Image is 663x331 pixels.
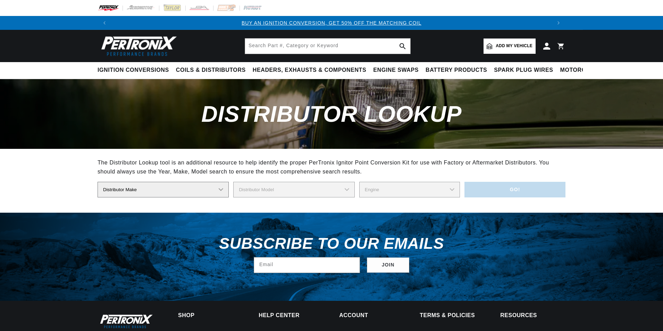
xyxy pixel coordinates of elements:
div: Announcement [111,19,552,27]
a: BUY AN IGNITION CONVERSION, GET 50% OFF THE MATCHING COIL [242,20,421,26]
div: The Distributor Lookup tool is an additional resource to help identify the proper PerTronix Ignit... [98,158,565,176]
summary: Account [339,313,404,318]
summary: Shop [178,313,243,318]
summary: Coils & Distributors [173,62,249,78]
span: Engine Swaps [373,67,419,74]
input: Email [254,257,360,273]
summary: Engine Swaps [370,62,422,78]
span: Spark Plug Wires [494,67,553,74]
img: Pertronix [98,34,177,58]
a: Add my vehicle [484,39,536,54]
input: Search Part #, Category or Keyword [245,39,410,54]
summary: Motorcycle [557,62,605,78]
span: Distributor Lookup [201,101,462,127]
span: Battery Products [426,67,487,74]
h3: Subscribe to our emails [219,237,444,250]
div: 1 of 3 [111,19,552,27]
span: Ignition Conversions [98,67,169,74]
span: Headers, Exhausts & Components [253,67,366,74]
button: Translation missing: en.sections.announcements.next_announcement [552,16,565,30]
summary: Battery Products [422,62,490,78]
summary: Resources [500,313,565,318]
span: Coils & Distributors [176,67,246,74]
button: Translation missing: en.sections.announcements.previous_announcement [98,16,111,30]
summary: Terms & policies [420,313,485,318]
span: Add my vehicle [496,43,532,49]
img: Pertronix [98,313,153,330]
summary: Help Center [259,313,324,318]
summary: Headers, Exhausts & Components [249,62,370,78]
button: search button [395,39,410,54]
button: Subscribe [367,257,409,273]
summary: Ignition Conversions [98,62,173,78]
summary: Spark Plug Wires [490,62,556,78]
slideshow-component: Translation missing: en.sections.announcements.announcement_bar [80,16,583,30]
span: Motorcycle [560,67,602,74]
